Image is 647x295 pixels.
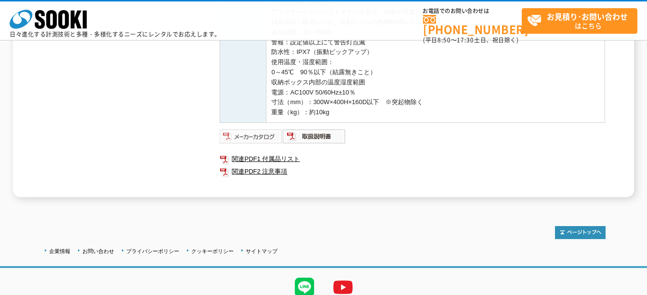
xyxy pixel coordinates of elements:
a: プライバシーポリシー [126,248,179,254]
a: 企業情報 [49,248,70,254]
a: お見積り･お問い合わせはこちら [522,8,637,34]
strong: お見積り･お問い合わせ [547,11,628,22]
a: 関連PDF1 付属品リスト [220,153,605,165]
a: [PHONE_NUMBER] [423,15,522,35]
img: トップページへ [555,226,606,239]
span: 8:50 [437,36,451,44]
a: 取扱説明書 [283,135,346,142]
span: はこちら [527,9,637,33]
a: サイトマップ [246,248,277,254]
a: お問い合わせ [82,248,114,254]
a: 関連PDF2 注意事項 [220,165,605,178]
span: お電話でのお問い合わせは [423,8,522,14]
a: クッキーポリシー [191,248,234,254]
p: 日々進化する計測技術と多種・多様化するニーズにレンタルでお応えします。 [10,31,221,37]
img: 取扱説明書 [283,129,346,144]
img: メーカーカタログ [220,129,283,144]
span: (平日 ～ 土日、祝日除く) [423,36,518,44]
span: 17:30 [457,36,474,44]
a: メーカーカタログ [220,135,283,142]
